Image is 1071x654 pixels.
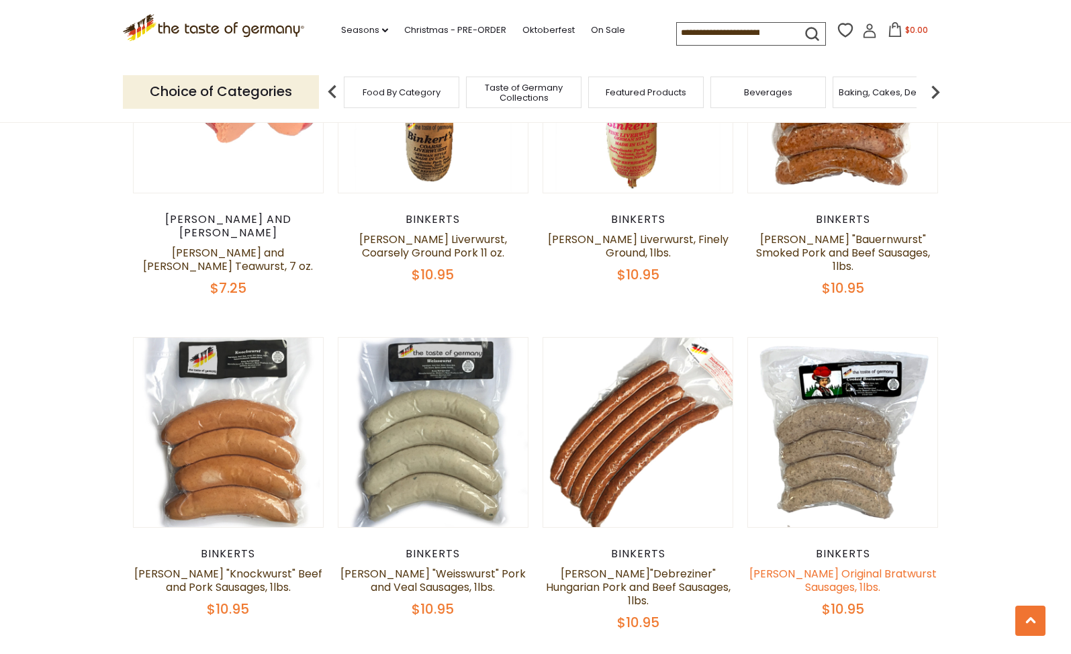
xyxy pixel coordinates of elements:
[470,83,577,103] a: Taste of Germany Collections
[546,566,731,608] a: [PERSON_NAME]"Debreziner" Hungarian Pork and Beef Sausages, 1lbs.
[822,279,864,297] span: $10.95
[880,22,937,42] button: $0.00
[319,79,346,105] img: previous arrow
[133,213,324,240] div: [PERSON_NAME] and [PERSON_NAME]
[210,279,246,297] span: $7.25
[363,87,440,97] a: Food By Category
[756,232,930,274] a: [PERSON_NAME] "Bauernwurst" Smoked Pork and Beef Sausages, 1lbs.
[748,338,938,528] img: Binkert’s Original Bratwurst Sausages, 1lbs.
[543,213,734,226] div: Binkerts
[548,232,729,261] a: [PERSON_NAME] Liverwurst, Finely Ground, 1lbs.
[905,24,928,36] span: $0.00
[744,87,792,97] a: Beverages
[749,566,937,595] a: [PERSON_NAME] Original Bratwurst Sausages, 1lbs.
[412,600,454,618] span: $10.95
[591,23,625,38] a: On Sale
[617,613,659,632] span: $10.95
[522,23,575,38] a: Oktoberfest
[338,213,529,226] div: Binkerts
[747,213,939,226] div: Binkerts
[839,87,943,97] a: Baking, Cakes, Desserts
[404,23,506,38] a: Christmas - PRE-ORDER
[143,245,313,274] a: [PERSON_NAME] and [PERSON_NAME] Teawurst, 7 oz.
[340,566,526,595] a: [PERSON_NAME] "Weisswurst" Pork and Veal Sausages, 1lbs.
[134,338,324,528] img: Binkert
[543,338,733,528] img: Binkert
[412,265,454,284] span: $10.95
[922,79,949,105] img: next arrow
[822,600,864,618] span: $10.95
[359,232,507,261] a: [PERSON_NAME] Liverwurst, Coarsely Ground Pork 11 oz.
[617,265,659,284] span: $10.95
[134,566,322,595] a: [PERSON_NAME] "Knockwurst" Beef and Pork Sausages, 1lbs.
[133,547,324,561] div: Binkerts
[338,338,528,528] img: Binkert
[123,75,319,108] p: Choice of Categories
[747,547,939,561] div: Binkerts
[606,87,686,97] a: Featured Products
[338,547,529,561] div: Binkerts
[207,600,249,618] span: $10.95
[543,547,734,561] div: Binkerts
[341,23,388,38] a: Seasons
